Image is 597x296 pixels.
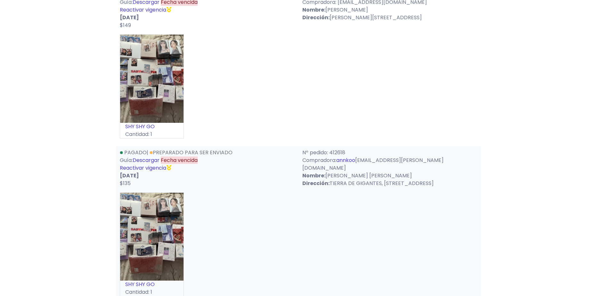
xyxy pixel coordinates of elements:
p: Cantidad: 1 [120,288,184,296]
strong: Dirección: [302,14,330,21]
i: Feature Lolapay Pro [166,7,171,12]
i: Feature Lolapay Pro [166,165,171,170]
div: | Guía: [116,149,298,187]
p: TIERRA DE GIGANTES, [STREET_ADDRESS] [302,180,477,187]
span: Pagado [124,149,147,156]
strong: Nombre: [302,172,325,179]
a: SHY SHY GO [125,281,155,288]
p: Cantidad: 1 [120,131,184,138]
strong: Nombre: [302,6,325,13]
p: Nº pedido: 412618 [302,149,477,156]
img: small_1717646661432.jpeg [120,35,184,123]
img: small_1717646661432.jpeg [120,193,184,281]
p: Compradora: [EMAIL_ADDRESS][PERSON_NAME][DOMAIN_NAME] [302,156,477,172]
a: Preparado para ser enviado [150,149,233,156]
p: [PERSON_NAME] [PERSON_NAME] [302,172,477,180]
a: annkoo [336,156,355,164]
a: SHY SHY GO [125,123,155,130]
span: Fecha vencida [161,156,198,164]
a: Descargar [133,156,159,164]
p: [PERSON_NAME] [302,6,477,14]
p: [DATE] [120,172,295,180]
strong: Dirección: [302,180,330,187]
span: $135 [120,180,131,187]
span: $149 [120,21,131,29]
p: [PERSON_NAME][STREET_ADDRESS] [302,14,477,21]
a: Reactivar vigencia [120,6,166,13]
a: Reactivar vigencia [120,164,166,172]
p: [DATE] [120,14,295,21]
